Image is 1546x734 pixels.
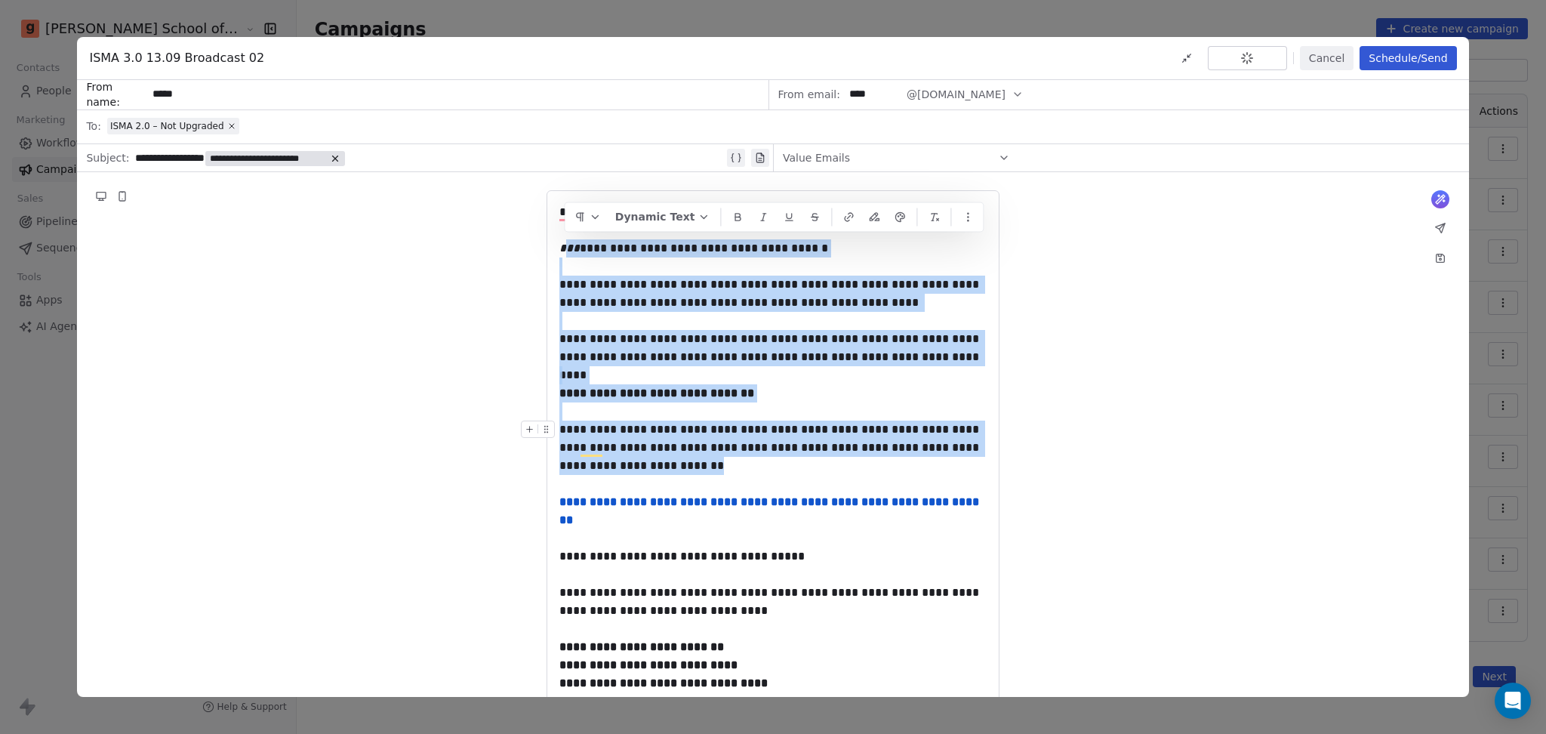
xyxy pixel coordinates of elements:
[1495,683,1531,719] div: Open Intercom Messenger
[609,206,716,229] button: Dynamic Text
[86,150,129,170] span: Subject:
[110,120,224,132] span: ISMA 2.0 – Not Upgraded
[783,150,850,165] span: Value Emails
[86,79,146,109] span: From name:
[1300,46,1354,70] button: Cancel
[89,49,264,67] span: ISMA 3.0 13.09 Broadcast 02
[1360,46,1456,70] button: Schedule/Send
[86,119,100,134] span: To:
[778,87,840,102] span: From email:
[907,87,1006,103] span: @[DOMAIN_NAME]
